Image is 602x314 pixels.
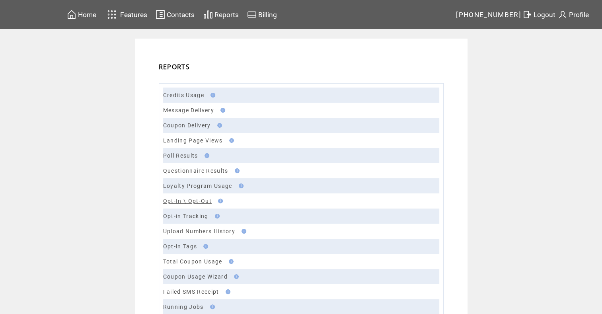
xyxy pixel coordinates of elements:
[163,289,219,295] a: Failed SMS Receipt
[67,10,76,20] img: home.svg
[247,10,257,20] img: creidtcard.svg
[456,11,521,19] span: [PHONE_NUMBER]
[163,213,208,219] a: Opt-in Tracking
[167,11,195,19] span: Contacts
[163,183,232,189] a: Loyalty Program Usage
[163,228,235,234] a: Upload Numbers History
[203,10,213,20] img: chart.svg
[227,138,234,143] img: help.gif
[104,7,149,22] a: Features
[223,289,230,294] img: help.gif
[163,92,204,98] a: Credits Usage
[163,107,214,113] a: Message Delivery
[534,11,555,19] span: Logout
[163,137,223,144] a: Landing Page Views
[521,8,557,21] a: Logout
[202,8,240,21] a: Reports
[163,258,222,265] a: Total Coupon Usage
[246,8,278,21] a: Billing
[105,8,119,21] img: features.svg
[163,304,204,310] a: Running Jobs
[218,108,225,113] img: help.gif
[154,8,196,21] a: Contacts
[208,93,215,98] img: help.gif
[258,11,277,19] span: Billing
[236,183,244,188] img: help.gif
[557,8,590,21] a: Profile
[66,8,97,21] a: Home
[232,274,239,279] img: help.gif
[78,11,96,19] span: Home
[163,243,197,250] a: Opt-in Tags
[120,11,147,19] span: Features
[214,11,239,19] span: Reports
[163,152,198,159] a: Poll Results
[163,198,212,204] a: Opt-In \ Opt-Out
[156,10,165,20] img: contacts.svg
[558,10,567,20] img: profile.svg
[216,199,223,203] img: help.gif
[163,168,228,174] a: Questionnaire Results
[159,62,190,71] span: REPORTS
[202,153,209,158] img: help.gif
[208,304,215,309] img: help.gif
[239,229,246,234] img: help.gif
[163,273,228,280] a: Coupon Usage Wizard
[163,122,211,129] a: Coupon Delivery
[232,168,240,173] img: help.gif
[215,123,222,128] img: help.gif
[522,10,532,20] img: exit.svg
[569,11,589,19] span: Profile
[201,244,208,249] img: help.gif
[212,214,220,218] img: help.gif
[226,259,234,264] img: help.gif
